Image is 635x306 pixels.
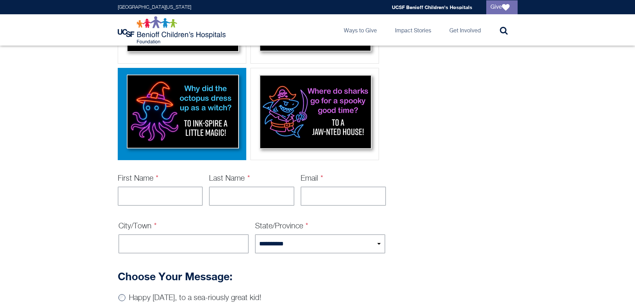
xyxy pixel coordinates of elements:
a: Give [486,0,518,14]
label: Last Name [209,175,250,182]
img: Octopus [120,70,244,156]
div: Octopus [118,68,246,160]
label: City/Town [118,222,157,230]
img: Logo for UCSF Benioff Children's Hospitals Foundation [118,16,227,44]
a: Impact Stories [389,14,437,46]
img: Shark [253,70,377,156]
a: Get Involved [444,14,486,46]
label: First Name [118,175,159,182]
strong: Choose Your Message: [118,270,232,283]
div: Shark [250,68,379,160]
label: Email [301,175,324,182]
label: State/Province [255,222,309,230]
a: Ways to Give [338,14,382,46]
a: [GEOGRAPHIC_DATA][US_STATE] [118,5,191,10]
label: Happy [DATE], to a sea-riously great kid! [129,294,261,302]
a: UCSF Benioff Children's Hospitals [392,4,472,10]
